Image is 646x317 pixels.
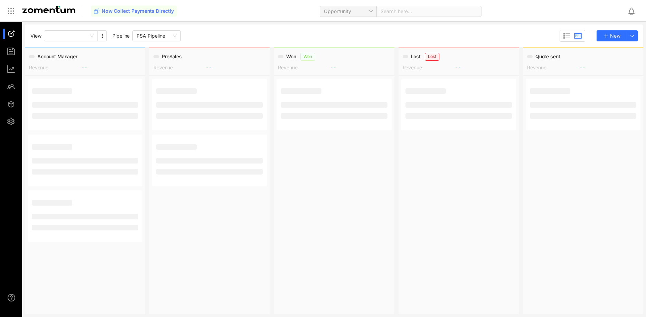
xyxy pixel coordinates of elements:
span: -- [81,64,87,71]
span: Revenue [403,65,422,70]
span: View [30,32,41,39]
span: Pipeline [112,32,130,39]
span: -- [206,64,212,71]
span: -- [330,64,336,71]
span: Quote sent [535,53,560,60]
span: Now Collect Payments Directly [102,8,174,14]
span: Opportunity [324,6,373,17]
span: Lost [411,53,421,60]
span: Revenue [527,65,546,70]
button: New [597,30,627,41]
span: PSA Pipeline [137,31,177,41]
span: Lost [425,53,439,61]
div: Notifications [627,3,641,19]
span: Revenue [153,65,173,70]
span: -- [579,64,586,71]
button: Now Collect Payments Directly [91,6,177,17]
span: Won [300,53,315,61]
img: Zomentum Logo [22,6,75,13]
span: Revenue [29,65,48,70]
span: Account Manager [37,53,77,60]
span: PreSales [162,53,182,60]
span: -- [455,64,461,71]
span: New [610,32,620,40]
span: Won [286,53,296,60]
span: Revenue [278,65,297,70]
